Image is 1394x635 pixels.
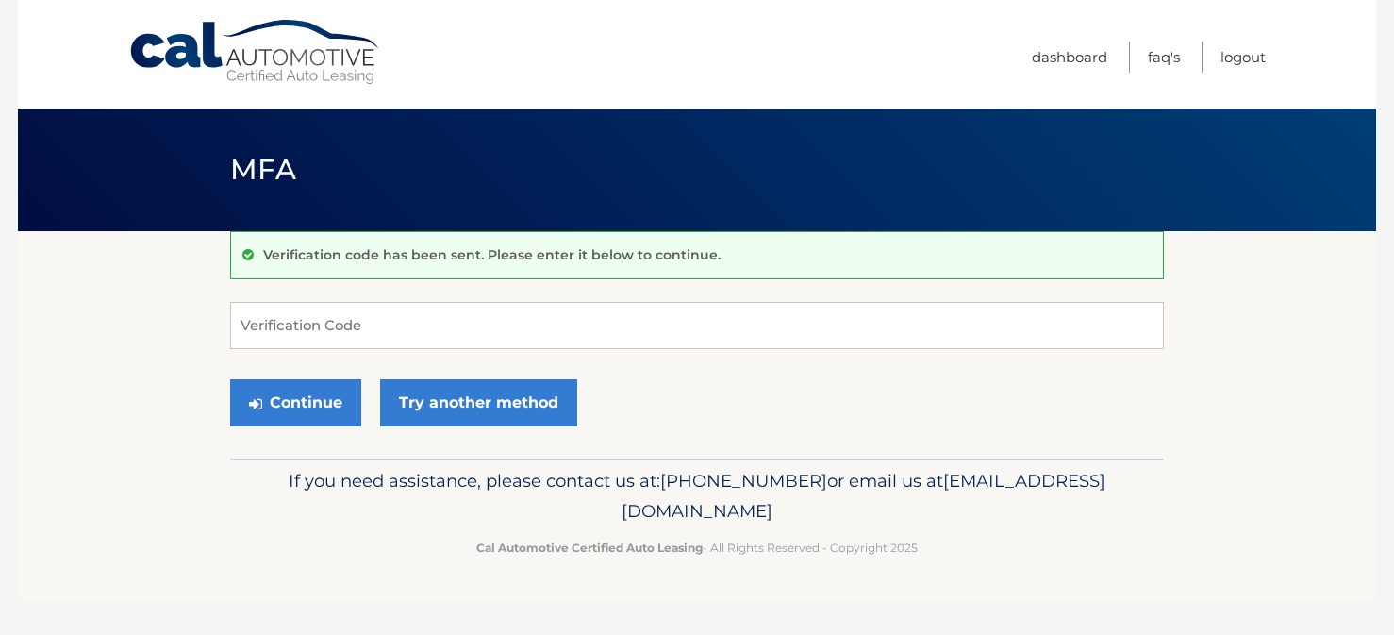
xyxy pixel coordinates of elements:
[263,246,721,263] p: Verification code has been sent. Please enter it below to continue.
[230,379,361,426] button: Continue
[242,466,1152,526] p: If you need assistance, please contact us at: or email us at
[230,302,1164,349] input: Verification Code
[660,470,827,492] span: [PHONE_NUMBER]
[128,19,383,86] a: Cal Automotive
[1220,42,1266,73] a: Logout
[476,541,703,555] strong: Cal Automotive Certified Auto Leasing
[1148,42,1180,73] a: FAQ's
[230,152,296,187] span: MFA
[380,379,577,426] a: Try another method
[242,538,1152,558] p: - All Rights Reserved - Copyright 2025
[622,470,1105,522] span: [EMAIL_ADDRESS][DOMAIN_NAME]
[1032,42,1107,73] a: Dashboard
